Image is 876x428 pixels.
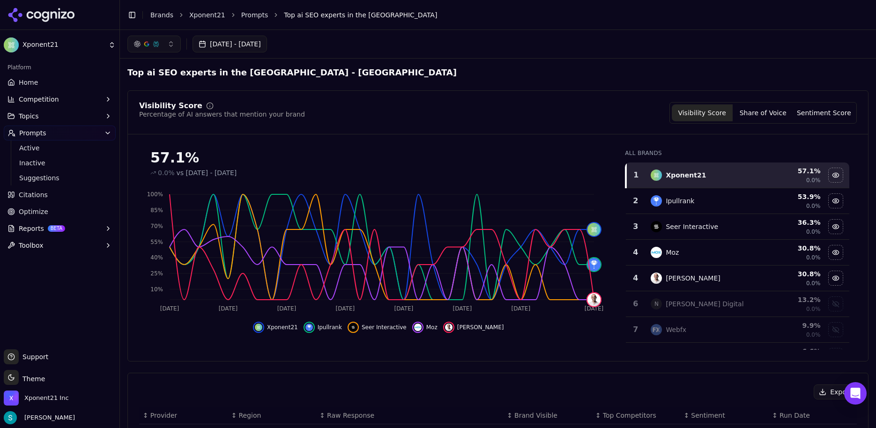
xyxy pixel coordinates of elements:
[48,225,65,232] span: BETA
[666,222,718,231] div: Seer Interactive
[238,411,261,420] span: Region
[828,219,843,234] button: Hide seer interactive data
[453,305,472,312] tspan: [DATE]
[19,143,101,153] span: Active
[4,411,75,424] button: Open user button
[763,269,820,279] div: 30.8 %
[19,173,101,183] span: Suggestions
[763,192,820,201] div: 53.9 %
[19,78,38,87] span: Home
[19,95,59,104] span: Competition
[587,223,601,236] img: xponent21
[4,411,17,424] img: Sam Volante
[327,411,374,420] span: Raw Response
[150,223,163,229] tspan: 70%
[4,187,116,202] a: Citations
[139,110,305,119] div: Percentage of AI answers that mention your brand
[666,325,686,334] div: Webfx
[19,375,45,383] span: Theme
[814,384,857,399] button: Export
[684,411,765,420] div: ↕Sentiment
[15,156,104,170] a: Inactive
[828,245,843,260] button: Hide moz data
[651,170,662,181] img: xponent21
[587,258,601,271] img: ipullrank
[651,273,662,284] img: neil patel
[19,158,101,168] span: Inactive
[349,324,357,331] img: seer interactive
[733,104,794,121] button: Share of Voice
[595,411,676,420] div: ↕Top Competitors
[794,104,854,121] button: Sentiment Score
[651,298,662,310] span: N
[626,162,849,188] tr: 1xponent21Xponent2157.1%0.0%Hide xponent21 data
[691,411,725,420] span: Sentiment
[305,324,313,331] img: ipullrank
[193,36,267,52] button: [DATE] - [DATE]
[763,295,820,304] div: 13.2 %
[150,239,163,245] tspan: 55%
[318,324,342,331] span: Ipullrank
[630,324,641,335] div: 7
[828,296,843,311] button: Show neil patel digital data
[150,207,163,214] tspan: 85%
[507,411,588,420] div: ↕Brand Visible
[585,305,604,312] tspan: [DATE]
[828,271,843,286] button: Hide neil patel data
[231,411,312,420] div: ↕Region
[277,305,297,312] tspan: [DATE]
[630,247,641,258] div: 4
[626,240,849,266] tr: 4mozMoz30.8%0.0%Hide moz data
[4,221,116,236] button: ReportsBETA
[4,109,116,124] button: Topics
[150,11,173,19] a: Brands
[316,407,503,424] th: Raw Response
[147,191,163,198] tspan: 100%
[587,293,601,306] img: neil patel
[806,331,821,339] span: 0.0%
[143,411,224,420] div: ↕Provider
[362,324,407,331] span: Seer Interactive
[666,273,720,283] div: [PERSON_NAME]
[514,411,557,420] span: Brand Visible
[763,321,820,330] div: 9.9 %
[150,411,178,420] span: Provider
[806,177,821,184] span: 0.0%
[828,348,843,363] button: Show omniscient digital data
[666,196,694,206] div: Ipullrank
[772,411,853,420] div: ↕Run Date
[844,382,867,405] div: Open Intercom Messenger
[4,60,116,75] div: Platform
[626,317,849,343] tr: 7webfxWebfx9.9%0.0%Show webfx data
[4,92,116,107] button: Competition
[336,305,355,312] tspan: [DATE]
[4,391,69,406] button: Open organization switcher
[24,394,69,402] span: Xponent21 Inc
[160,305,179,312] tspan: [DATE]
[15,141,104,155] a: Active
[631,170,641,181] div: 1
[139,102,202,110] div: Visibility Score
[672,104,733,121] button: Visibility Score
[394,305,414,312] tspan: [DATE]
[768,407,857,424] th: Run Date
[806,305,821,313] span: 0.0%
[651,324,662,335] img: webfx
[630,298,641,310] div: 6
[779,411,810,420] span: Run Date
[763,347,820,356] div: 6.6 %
[19,111,39,121] span: Topics
[219,305,238,312] tspan: [DATE]
[626,291,849,317] tr: 6N[PERSON_NAME] Digital13.2%0.0%Show neil patel digital data
[255,324,262,331] img: xponent21
[626,343,849,369] tr: 6.6%Show omniscient digital data
[150,149,606,166] div: 57.1%
[666,248,679,257] div: Moz
[177,168,237,177] span: vs [DATE] - [DATE]
[680,407,769,424] th: Sentiment
[150,286,163,293] tspan: 10%
[189,10,225,20] a: Xponent21
[412,322,438,333] button: Hide moz data
[763,218,820,227] div: 36.3 %
[4,204,116,219] a: Optimize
